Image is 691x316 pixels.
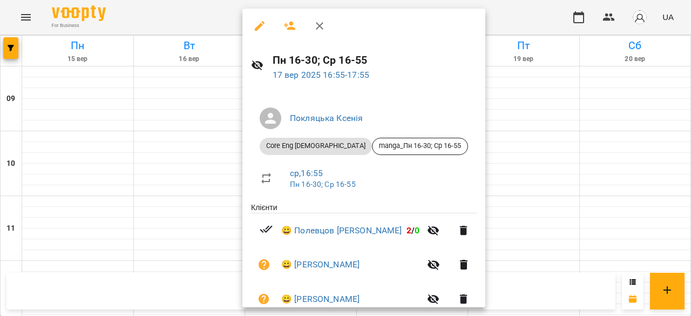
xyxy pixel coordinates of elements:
a: 😀 [PERSON_NAME] [281,258,360,271]
span: Core Eng [DEMOGRAPHIC_DATA] [260,141,372,151]
a: 17 вер 2025 16:55-17:55 [273,70,369,80]
a: ср , 16:55 [290,168,323,178]
span: manga_Пн 16-30; Ср 16-55 [372,141,468,151]
h6: Пн 16-30; Ср 16-55 [273,52,477,69]
a: Покляцька Ксенія [290,113,363,123]
b: / [407,225,419,236]
button: Візит ще не сплачено. Додати оплату? [251,252,277,278]
a: Пн 16-30; Ср 16-55 [290,180,356,189]
span: 0 [415,225,419,236]
span: 2 [407,225,411,236]
a: 😀 [PERSON_NAME] [281,293,360,306]
a: 😀 Полевцов [PERSON_NAME] [281,224,402,237]
button: Візит ще не сплачено. Додати оплату? [251,286,277,312]
div: manga_Пн 16-30; Ср 16-55 [372,138,468,155]
svg: Візит сплачено [260,223,273,236]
